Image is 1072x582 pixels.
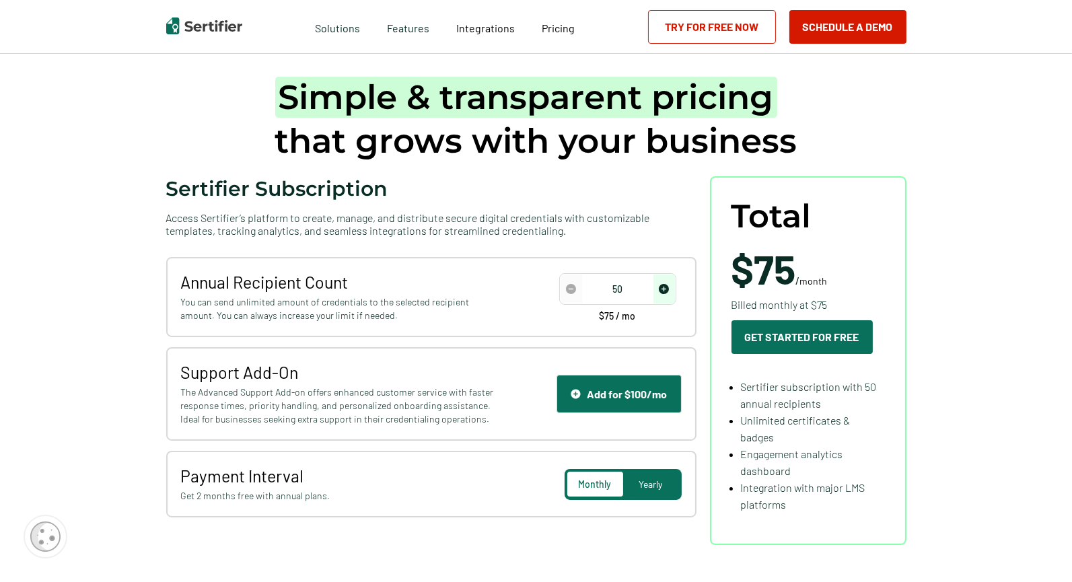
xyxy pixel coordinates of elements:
span: Monthly [579,478,612,490]
span: Total [731,198,812,235]
span: Features [387,18,429,35]
div: Add for $100/mo [571,388,668,400]
span: Unlimited certificates & badges [741,414,851,443]
a: Pricing [542,18,575,35]
span: $75 [731,244,796,293]
span: Yearly [639,478,663,490]
span: Access Sertifier’s platform to create, manage, and distribute secure digital credentials with cus... [166,211,696,237]
span: Engagement analytics dashboard [741,447,843,477]
span: Integrations [456,22,515,34]
button: Schedule a Demo [789,10,906,44]
span: You can send unlimited amount of credentials to the selected recipient amount. You can always inc... [181,295,498,322]
img: Increase Icon [659,284,669,294]
span: $75 / mo [600,312,636,321]
span: Annual Recipient Count [181,272,498,292]
span: / [731,248,828,289]
span: decrease number [561,275,582,303]
span: Solutions [315,18,360,35]
h1: that grows with your business [275,75,797,163]
span: Get 2 months free with annual plans. [181,489,498,503]
span: Simple & transparent pricing [275,77,777,118]
a: Integrations [456,18,515,35]
img: Cookie Popup Icon [30,521,61,552]
button: Get Started For Free [731,320,873,354]
span: Support Add-On [181,362,498,382]
span: increase number [653,275,675,303]
span: Pricing [542,22,575,34]
span: The Advanced Support Add-on offers enhanced customer service with faster response times, priority... [181,386,498,426]
span: Sertifier Subscription [166,176,388,201]
span: Integration with major LMS platforms [741,481,865,511]
iframe: Chat Widget [1005,517,1072,582]
span: month [800,275,828,287]
img: Decrease Icon [566,284,576,294]
span: Payment Interval [181,466,498,486]
span: Billed monthly at $75 [731,296,828,313]
span: Sertifier subscription with 50 annual recipients [741,380,877,410]
img: Support Icon [571,389,581,399]
img: Sertifier | Digital Credentialing Platform [166,17,242,34]
a: Try for Free Now [648,10,776,44]
button: Support IconAdd for $100/mo [557,375,682,413]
